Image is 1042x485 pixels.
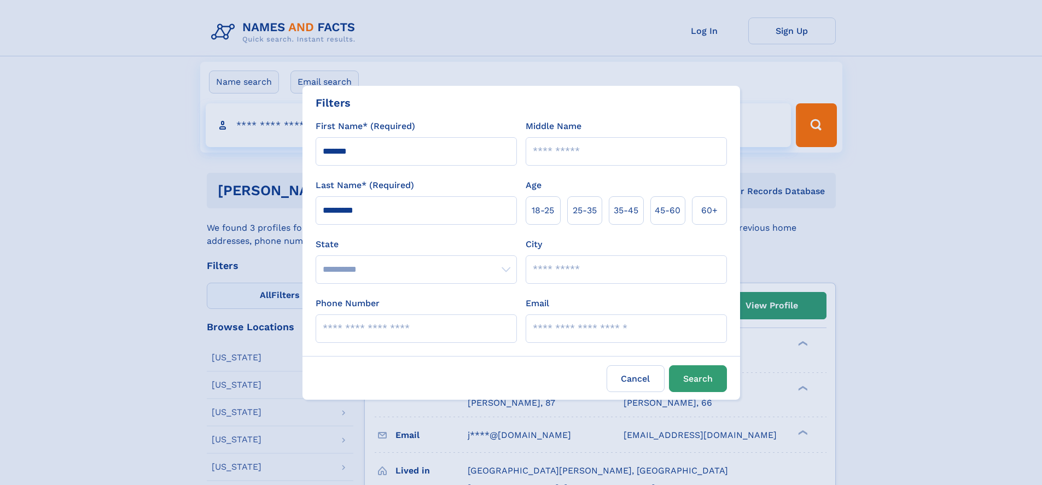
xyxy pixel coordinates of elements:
[316,179,414,192] label: Last Name* (Required)
[614,204,638,217] span: 35‑45
[316,238,517,251] label: State
[316,95,351,111] div: Filters
[669,365,727,392] button: Search
[607,365,665,392] label: Cancel
[526,120,581,133] label: Middle Name
[526,238,542,251] label: City
[526,179,542,192] label: Age
[701,204,718,217] span: 60+
[526,297,549,310] label: Email
[532,204,554,217] span: 18‑25
[316,120,415,133] label: First Name* (Required)
[573,204,597,217] span: 25‑35
[655,204,680,217] span: 45‑60
[316,297,380,310] label: Phone Number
